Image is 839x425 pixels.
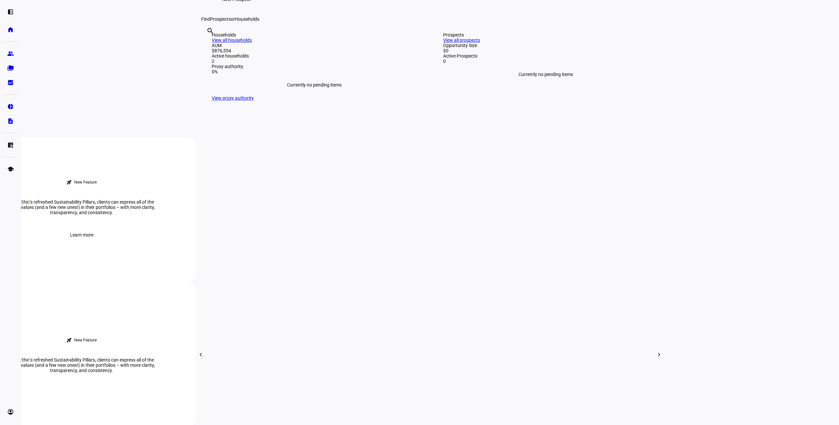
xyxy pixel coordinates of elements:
a: View all prospects [443,37,480,43]
eth-mat-symbol: bid_landscape [7,79,14,86]
eth-mat-symbol: home [7,26,14,33]
a: View all households [212,37,252,43]
div: New Feature [74,180,97,185]
a: pie_chart [4,100,17,113]
span: Households [235,16,259,22]
button: Learn more [62,228,101,241]
mat-icon: chevron_right [655,351,663,359]
span: Learn more [70,228,93,241]
eth-mat-symbol: pie_chart [7,103,14,110]
eth-mat-symbol: description [7,118,14,124]
a: bid_landscape [4,76,17,89]
mat-icon: rocket_launch [66,337,72,343]
a: folder_copy [4,62,17,75]
eth-mat-symbol: list_alt_add [7,142,14,148]
span: Prospects [210,16,231,22]
div: Active households [212,53,417,59]
div: Active Prospects [443,53,648,59]
mat-icon: chevron_left [197,351,205,359]
eth-mat-symbol: group [7,50,14,57]
mat-icon: rocket_launch [66,180,72,185]
div: Currently no pending items [443,64,648,85]
div: Proxy authority [212,64,417,69]
div: Households [212,32,417,37]
mat-icon: search [206,27,214,35]
div: $876,554 [212,48,417,53]
div: AUM [212,43,417,48]
a: group [4,47,17,60]
div: 0% [212,69,417,74]
div: Find or [201,16,659,22]
div: $0 [443,48,648,53]
input: Enter name of prospect or household [206,36,208,44]
eth-mat-symbol: folder_copy [7,65,14,71]
a: home [4,23,17,36]
a: description [4,114,17,128]
div: 0 [443,59,648,64]
div: Prospects [443,32,648,37]
div: Opportunity Size [443,43,648,48]
div: Currently no pending items [212,74,417,95]
eth-mat-symbol: left_panel_open [7,9,14,15]
eth-mat-symbol: account_circle [7,409,14,415]
div: 2 [212,59,417,64]
div: New Feature [74,337,97,343]
a: View proxy authority [212,95,254,101]
eth-mat-symbol: school [7,166,14,172]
